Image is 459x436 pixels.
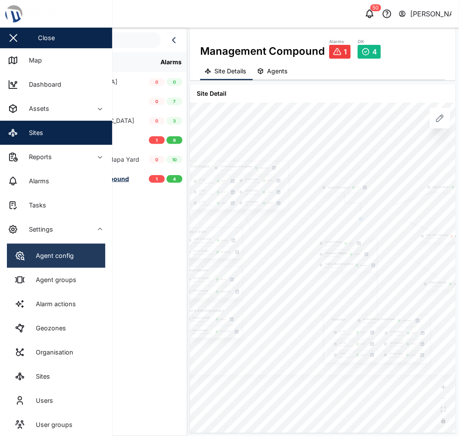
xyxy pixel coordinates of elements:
[38,33,55,43] div: Close
[329,38,351,45] div: Alarms
[358,38,381,45] div: OK
[156,137,157,144] span: 1
[155,117,158,124] span: 0
[22,128,43,138] div: Sites
[188,268,227,277] textarea: Unit 5 (Declan)
[29,420,72,430] div: User groups
[7,340,105,364] a: Organisation
[29,275,76,285] div: Agent groups
[155,78,158,85] span: 0
[344,48,347,56] span: 1
[7,316,105,340] a: Geozones
[155,156,158,163] span: 0
[438,415,449,427] button: toggle interactivity
[332,317,371,326] textarea: Generator
[173,78,176,85] span: 0
[267,68,287,74] span: Agents
[189,229,228,239] textarea: Unit 4 (ROB)
[173,176,176,182] span: 4
[200,38,325,59] div: Management Compound
[4,4,116,23] img: Main Logo
[190,85,456,103] div: Site Detail
[7,244,105,268] a: Agent config
[173,98,176,105] span: 7
[329,45,351,59] a: 1
[191,164,230,174] textarea: PNG POWER
[29,299,76,309] div: Alarm actions
[22,152,52,162] div: Reports
[29,323,66,333] div: Geozones
[438,382,449,427] div: React Flow controls
[398,8,452,20] button: [PERSON_NAME]
[7,389,105,413] a: Users
[22,104,49,113] div: Assets
[156,176,157,182] span: 1
[29,251,74,260] div: Agent config
[22,56,42,65] div: Map
[29,348,73,357] div: Organisation
[173,137,176,144] span: 9
[29,372,50,381] div: Sites
[22,201,46,210] div: Tasks
[22,80,61,89] div: Dashboard
[438,404,449,415] button: fit view
[22,225,53,234] div: Settings
[7,268,105,292] a: Agent groups
[438,382,449,393] button: zoom in
[411,9,452,19] div: [PERSON_NAME]
[155,98,158,105] span: 0
[7,364,105,389] a: Sites
[173,117,176,124] span: 3
[29,396,53,405] div: Users
[160,57,182,67] div: Alarms
[7,292,105,316] a: Alarm actions
[371,4,381,11] div: 50
[372,48,377,56] span: 4
[214,68,246,74] span: Site Details
[22,176,49,186] div: Alarms
[172,156,177,163] span: 10
[188,308,227,318] textarea: Unit 6 ([PERSON_NAME])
